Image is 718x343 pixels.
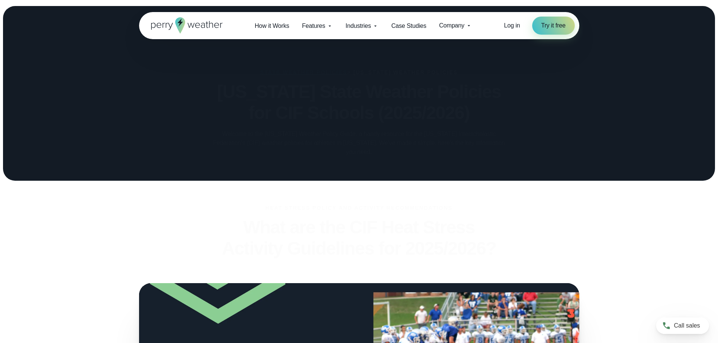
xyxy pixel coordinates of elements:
[541,21,566,30] span: Try it free
[248,18,296,34] a: How it Works
[504,22,520,29] span: Log in
[439,21,464,30] span: Company
[255,21,289,30] span: How it Works
[385,18,433,34] a: Case Studies
[656,317,709,334] a: Call sales
[532,17,575,35] a: Try it free
[504,21,520,30] a: Log in
[346,21,371,30] span: Industries
[302,21,325,30] span: Features
[391,21,426,30] span: Case Studies
[674,321,700,330] span: Call sales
